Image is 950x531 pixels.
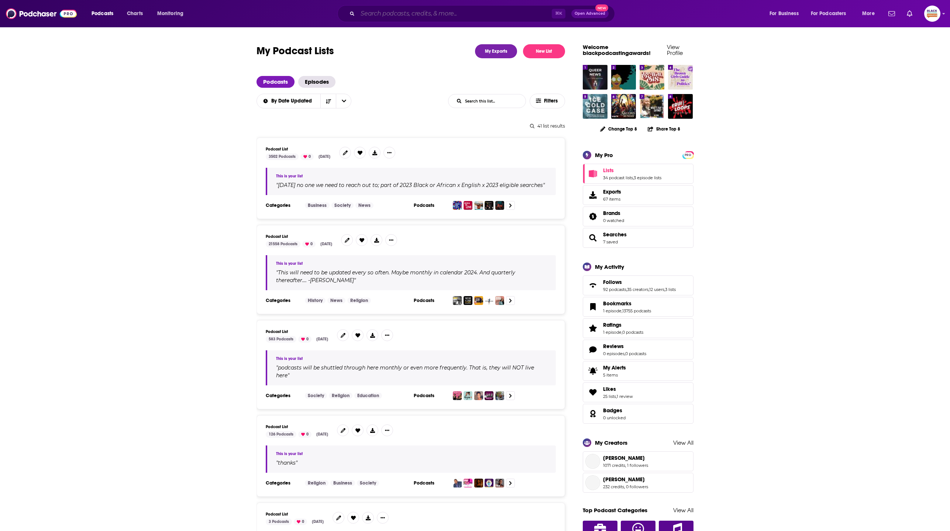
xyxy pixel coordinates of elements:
[647,122,681,136] button: Share Top 8
[603,231,627,238] a: Searches
[603,455,645,461] span: [PERSON_NAME]
[266,336,296,343] div: 583 Podcasts
[330,480,355,486] a: Business
[266,393,299,399] h3: Categories
[317,241,335,247] div: [DATE]
[257,76,295,88] a: Podcasts
[485,391,493,400] img: Spoken City Podcast
[583,297,693,317] span: Bookmarks
[811,8,846,19] span: For Podcasters
[453,296,462,305] img: The Humanity Archive
[603,322,643,328] a: Ratings
[464,391,472,400] img: It Be Ya Own People
[684,152,692,157] a: PRO
[266,518,292,525] div: 3 Podcasts
[583,361,693,381] a: My Alerts
[355,202,374,208] a: News
[603,279,676,285] a: Follows
[383,147,395,159] button: Show More Button
[583,340,693,360] span: Reviews
[266,424,331,429] h3: Podcast List
[381,424,393,436] button: Show More Button
[305,393,327,399] a: Society
[544,98,559,104] span: Filters
[571,9,609,18] button: Open AdvancedNew
[266,153,299,160] div: 3502 Podcasts
[585,280,600,291] a: Follows
[475,44,517,58] a: My Exports
[305,480,328,486] a: Religion
[603,386,616,392] span: Likes
[585,387,600,398] a: Likes
[414,393,447,399] h3: Podcasts
[585,409,600,419] a: Badges
[603,351,624,356] a: 0 episodes
[668,94,693,119] img: Fruitloops: Serial Killers of Color
[266,480,299,486] h3: Categories
[266,329,331,334] h3: Podcast List
[257,44,334,58] h1: My Podcast Lists
[603,188,621,195] span: Exports
[266,202,299,208] h3: Categories
[585,169,600,179] a: Lists
[603,484,648,489] span: 232 credits, 0 followers
[453,201,462,210] img: Brand New Taste
[603,210,620,216] span: Brands
[904,7,915,20] a: Show notifications dropdown
[276,261,303,266] a: This is your list
[603,300,631,307] span: Bookmarks
[302,241,316,247] div: 0
[806,8,857,20] button: open menu
[668,65,693,90] a: The Brown Girls Guide to Politics
[313,336,331,343] div: [DATE]
[276,269,515,284] span: This will need to be updated every so often. Maybe monthly in calendar 2024. And quarterly therea...
[358,8,552,20] input: Search podcasts, credits, & more...
[583,206,693,226] span: Brands
[611,65,636,90] img: Stitch Please
[583,275,693,295] span: Follows
[595,263,624,270] div: My Activity
[344,5,622,22] div: Search podcasts, credits, & more...
[603,322,622,328] span: Ratings
[485,296,493,305] img: The HomeTeam Podcast
[327,298,345,303] a: News
[474,296,483,305] img: The Black Picture Podcast
[381,329,393,341] button: Show More Button
[575,12,605,15] span: Open Advanced
[276,364,534,379] span: podcasts will be shuttled through here monthly or even more frequently. That is, they will NOT li...
[885,7,898,20] a: Show notifications dropdown
[673,507,693,514] a: View All
[924,6,940,22] button: Show profile menu
[266,431,296,438] div: 126 Podcasts
[583,185,693,205] a: Exports
[495,391,504,400] img: The Culture Cure Show‘s Podcast
[276,182,545,188] span: " "
[278,459,296,466] span: thanks
[485,479,493,487] img: "Let's Talk About IT!"
[617,394,633,399] a: 1 review
[271,98,314,104] span: By Date Updated
[640,65,664,90] img: Be Well Sis: The Podcast
[266,234,335,239] h3: Podcast List
[585,344,600,355] a: Reviews
[611,94,636,119] a: Second Sunday
[595,152,613,159] div: My Pro
[585,475,600,490] span: Rosemarie Callender
[603,239,618,244] a: 7 saved
[640,94,664,119] a: What's Ray Saying?
[298,76,335,88] span: Episodes
[924,6,940,22] span: Logged in as blackpodcastingawards
[667,44,683,56] a: View Profile
[474,479,483,487] img: Six Figures My A**
[603,330,622,335] a: 1 episode
[300,153,314,160] div: 0
[622,330,622,335] span: ,
[127,8,143,19] span: Charts
[6,7,77,21] a: Podchaser - Follow, Share and Rate Podcasts
[331,202,354,208] a: Society
[603,372,626,378] span: 5 items
[313,431,331,438] div: [DATE]
[684,152,692,158] span: PRO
